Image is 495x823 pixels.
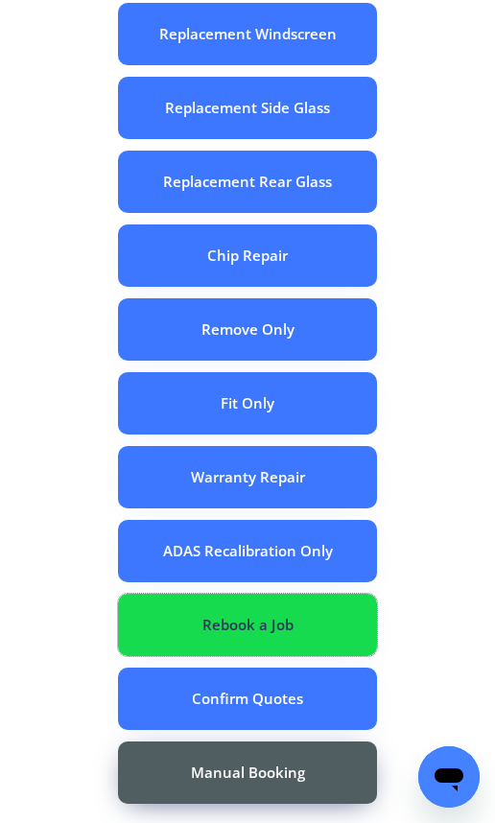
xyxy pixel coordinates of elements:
iframe: Button to launch messaging window [418,746,480,808]
button: Remove Only [118,298,377,361]
button: Replacement Side Glass [118,77,377,139]
button: Replacement Rear Glass [118,151,377,213]
button: ADAS Recalibration Only [118,520,377,582]
button: Replacement Windscreen [118,3,377,65]
button: Warranty Repair [118,446,377,508]
button: Chip Repair [118,224,377,287]
button: Manual Booking [118,741,377,804]
button: Fit Only [118,372,377,435]
button: Rebook a Job [118,594,377,656]
button: Confirm Quotes [118,668,377,730]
